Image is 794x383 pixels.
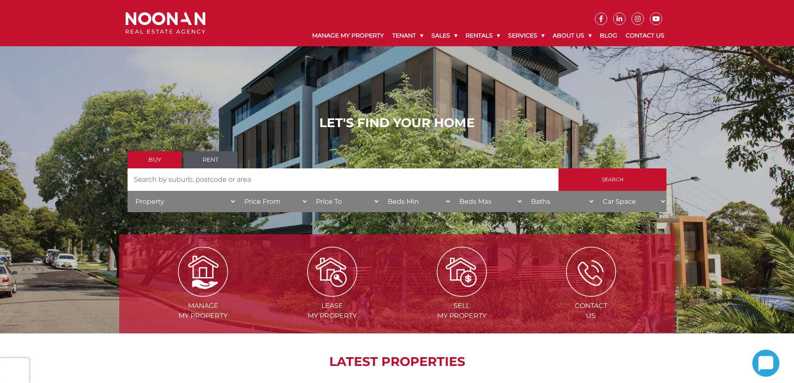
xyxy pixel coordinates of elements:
[388,25,427,46] a: Tenant
[178,247,228,297] img: Manage my Property
[308,25,388,46] a: Manage My Property
[566,247,616,297] img: ICONS
[461,25,504,46] a: Rentals
[527,301,655,321] span: Contact Us
[398,301,526,321] span: Sell my Property
[125,12,205,34] img: Noonan Real Estate Agency
[139,301,267,321] span: Manage my Property
[596,25,621,46] a: Blog
[183,151,238,168] a: Rent
[139,267,267,320] a: Manage my Property Managemy Property
[527,267,655,320] a: ICONS ContactUs
[504,25,549,46] a: Services
[307,247,357,297] img: Lease my property
[268,267,396,320] a: Lease my property Leasemy Property
[437,247,487,297] img: Sell my property
[621,25,669,46] a: Contact Us
[559,168,666,191] input: Search
[128,115,666,130] h1: LET'S FIND YOUR HOME
[128,168,559,191] input: Search by suburb, postcode or area
[398,267,526,320] a: Sell my property Sellmy Property
[268,301,396,321] span: Lease my Property
[427,25,461,46] a: Sales
[140,354,654,369] h2: LATEST PROPERTIES
[549,25,596,46] a: About Us
[128,151,182,168] a: Buy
